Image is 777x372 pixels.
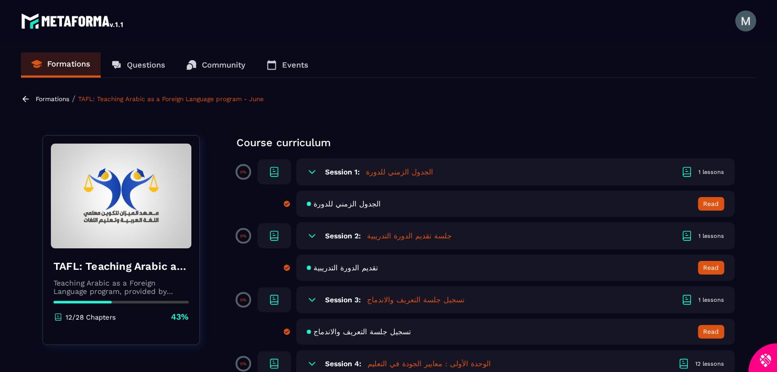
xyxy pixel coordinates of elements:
a: Formations [21,52,101,78]
a: Events [256,52,319,78]
p: 0% [240,298,246,302]
h6: Session 1: [325,168,360,176]
img: logo [21,10,125,31]
span: الجدول الزمني للدورة [314,200,381,208]
p: 0% [240,362,246,366]
h5: جلسة تقديم الدورة التدريبية [367,231,452,241]
p: Formations [47,59,90,69]
p: Community [202,60,245,70]
h4: TAFL: Teaching Arabic as a Foreign Language program - June [53,259,189,273]
img: banner [51,144,191,248]
p: Questions [127,60,165,70]
button: Read [698,261,724,275]
div: 12 lessons [695,360,724,368]
a: Questions [101,52,176,78]
button: Read [698,325,724,338]
div: 1 lessons [698,232,724,240]
p: Course curriculum [236,135,735,150]
span: تسجيل جلسة التعريف والاندماج [314,327,411,336]
h6: Session 4: [325,359,361,368]
p: 0% [240,170,246,174]
p: 43% [171,311,189,323]
a: TAFL: Teaching Arabic as a Foreign Language program - June [78,95,264,103]
h5: الجدول الزمني للدورة [366,167,433,177]
h5: الوحدة الأولى : معايير الجودة في التعليم [368,358,491,369]
a: Community [176,52,256,78]
p: 0% [240,234,246,238]
button: Read [698,197,724,211]
h6: Session 3: [325,296,361,304]
p: Events [282,60,308,70]
span: / [72,94,75,104]
a: Formations [36,95,69,103]
h6: Session 2: [325,232,361,240]
p: Teaching Arabic as a Foreign Language program, provided by AlMeezan Academy in the [GEOGRAPHIC_DATA] [53,279,189,296]
h5: تسجيل جلسة التعريف والاندماج [367,294,465,305]
div: 1 lessons [698,168,724,176]
span: تقديم الدورة التدريبية [314,264,378,272]
p: 12/28 Chapters [66,313,116,321]
div: 1 lessons [698,296,724,304]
